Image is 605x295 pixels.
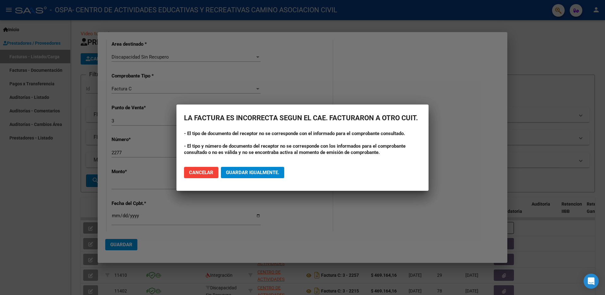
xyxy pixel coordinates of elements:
[189,170,213,175] span: Cancelar
[226,170,279,175] span: Guardar igualmente.
[184,131,405,136] strong: - El tipo de documento del receptor no se corresponde con el informado para el comprobante consul...
[221,167,284,178] button: Guardar igualmente.
[584,274,599,289] div: Open Intercom Messenger
[184,112,421,124] h2: LA FACTURA ES INCORRECTA SEGUN EL CAE. FACTURARON A OTRO CUIT.
[184,167,218,178] button: Cancelar
[184,143,406,155] strong: - El tipo y número de documento del receptor no se corresponde con los informados para el comprob...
